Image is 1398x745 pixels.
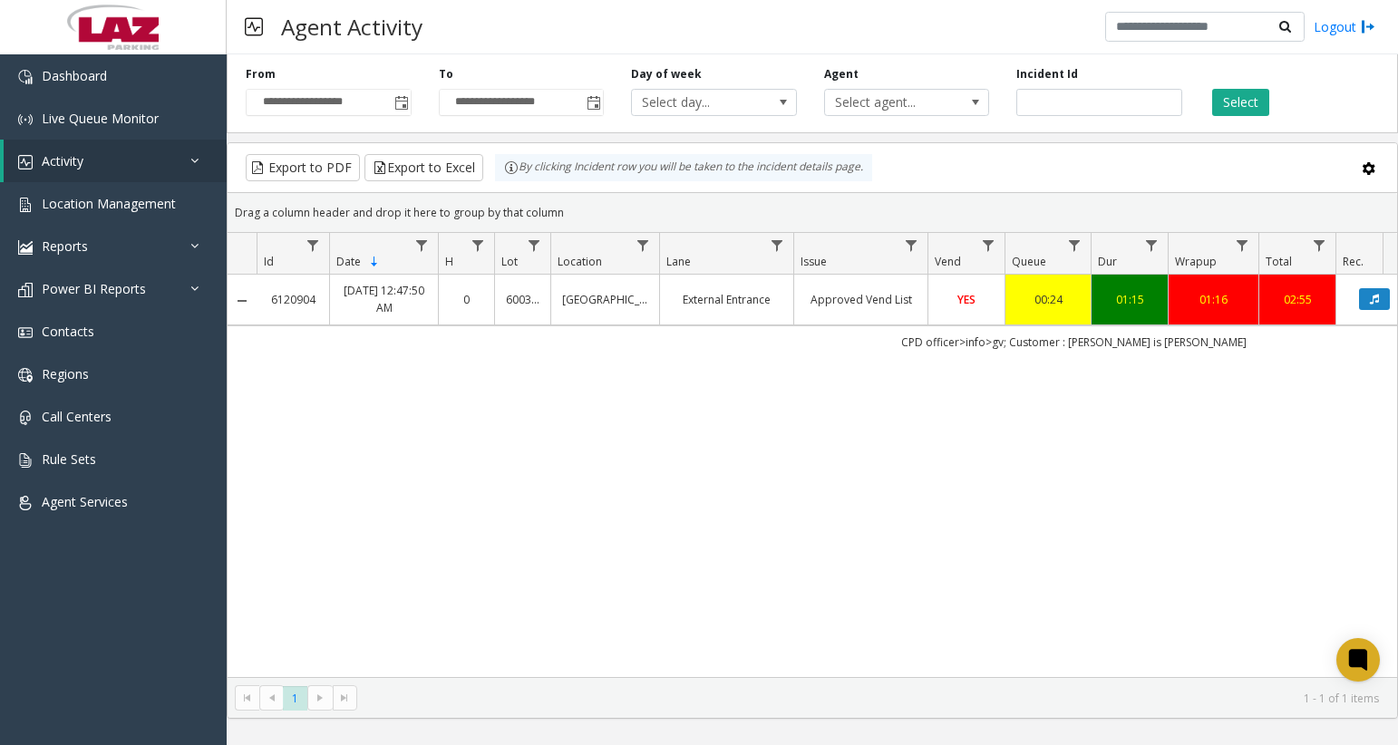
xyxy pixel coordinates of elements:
[42,408,112,425] span: Call Centers
[1307,233,1332,257] a: Total Filter Menu
[42,195,176,212] span: Location Management
[42,450,96,468] span: Rule Sets
[765,233,790,257] a: Lane Filter Menu
[1180,291,1248,308] a: 01:16
[364,154,483,181] button: Export to Excel
[935,254,961,269] span: Vend
[246,66,276,82] label: From
[504,160,519,175] img: infoIcon.svg
[450,291,483,308] a: 0
[1098,254,1117,269] span: Dur
[1016,291,1080,308] a: 00:24
[801,254,827,269] span: Issue
[558,254,602,269] span: Location
[1230,233,1255,257] a: Wrapup Filter Menu
[18,325,33,340] img: 'icon'
[42,493,128,510] span: Agent Services
[18,453,33,468] img: 'icon'
[336,254,361,269] span: Date
[1361,17,1375,36] img: logout
[957,292,976,307] span: YES
[1175,254,1217,269] span: Wrapup
[272,5,432,49] h3: Agent Activity
[367,255,382,269] span: Sortable
[1063,233,1087,257] a: Queue Filter Menu
[583,90,603,115] span: Toggle popup
[245,5,263,49] img: pageIcon
[501,254,518,269] span: Lot
[466,233,490,257] a: H Filter Menu
[631,66,702,82] label: Day of week
[368,691,1379,706] kendo-pager-info: 1 - 1 of 1 items
[283,686,307,711] span: Page 1
[42,67,107,84] span: Dashboard
[42,365,89,382] span: Regions
[1314,17,1375,36] a: Logout
[632,90,762,115] span: Select day...
[18,198,33,212] img: 'icon'
[939,291,994,308] a: YES
[301,233,325,257] a: Id Filter Menu
[410,233,434,257] a: Date Filter Menu
[976,233,1001,257] a: Vend Filter Menu
[899,233,924,257] a: Issue Filter Menu
[18,112,33,127] img: 'icon'
[4,140,227,182] a: Activity
[824,66,859,82] label: Agent
[1016,66,1078,82] label: Incident Id
[391,90,411,115] span: Toggle popup
[228,294,257,308] a: Collapse Details
[18,368,33,382] img: 'icon'
[445,254,453,269] span: H
[42,280,146,297] span: Power BI Reports
[1343,254,1364,269] span: Rec.
[1140,233,1164,257] a: Dur Filter Menu
[18,155,33,169] img: 'icon'
[506,291,539,308] a: 600350
[264,254,274,269] span: Id
[18,240,33,255] img: 'icon'
[228,233,1397,677] div: Data table
[1212,89,1269,116] button: Select
[341,282,427,316] a: [DATE] 12:47:50 AM
[42,110,159,127] span: Live Queue Monitor
[666,254,691,269] span: Lane
[18,496,33,510] img: 'icon'
[228,197,1397,228] div: Drag a column header and drop it here to group by that column
[267,291,318,308] a: 6120904
[42,152,83,169] span: Activity
[18,70,33,84] img: 'icon'
[562,291,648,308] a: [GEOGRAPHIC_DATA]
[1270,291,1325,308] a: 02:55
[439,66,453,82] label: To
[1266,254,1292,269] span: Total
[246,154,360,181] button: Export to PDF
[42,323,94,340] span: Contacts
[631,233,655,257] a: Location Filter Menu
[495,154,872,181] div: By clicking Incident row you will be taken to the incident details page.
[18,283,33,297] img: 'icon'
[1102,291,1157,308] a: 01:15
[1012,254,1046,269] span: Queue
[42,237,88,255] span: Reports
[805,291,917,308] a: Approved Vend List
[825,90,956,115] span: Select agent...
[18,411,33,425] img: 'icon'
[671,291,782,308] a: External Entrance
[522,233,547,257] a: Lot Filter Menu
